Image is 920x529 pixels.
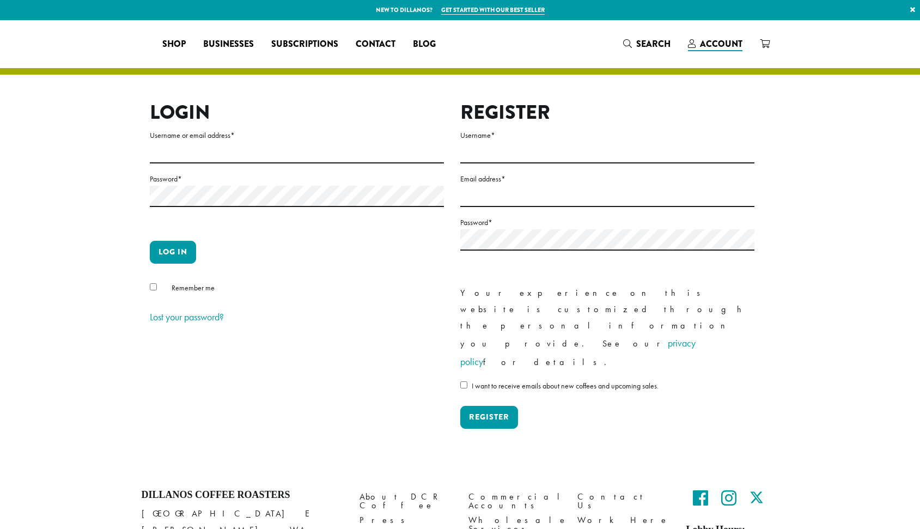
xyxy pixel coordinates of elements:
[577,489,670,513] a: Contact Us
[460,216,754,229] label: Password
[150,311,224,323] a: Lost your password?
[154,35,194,53] a: Shop
[360,513,452,528] a: Press
[203,38,254,51] span: Businesses
[150,129,444,142] label: Username or email address
[460,101,754,124] h2: Register
[150,241,196,264] button: Log in
[460,406,518,429] button: Register
[271,38,338,51] span: Subscriptions
[460,129,754,142] label: Username
[142,489,343,501] h4: Dillanos Coffee Roasters
[460,172,754,186] label: Email address
[636,38,671,50] span: Search
[700,38,742,50] span: Account
[614,35,679,53] a: Search
[468,489,561,513] a: Commercial Accounts
[150,172,444,186] label: Password
[162,38,186,51] span: Shop
[150,101,444,124] h2: Login
[460,381,467,388] input: I want to receive emails about new coffees and upcoming sales.
[472,381,659,391] span: I want to receive emails about new coffees and upcoming sales.
[460,337,696,368] a: privacy policy
[460,285,754,371] p: Your experience on this website is customized through the personal information you provide. See o...
[413,38,436,51] span: Blog
[356,38,395,51] span: Contact
[577,513,670,528] a: Work Here
[172,283,215,293] span: Remember me
[360,489,452,513] a: About DCR Coffee
[441,5,545,15] a: Get started with our best seller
